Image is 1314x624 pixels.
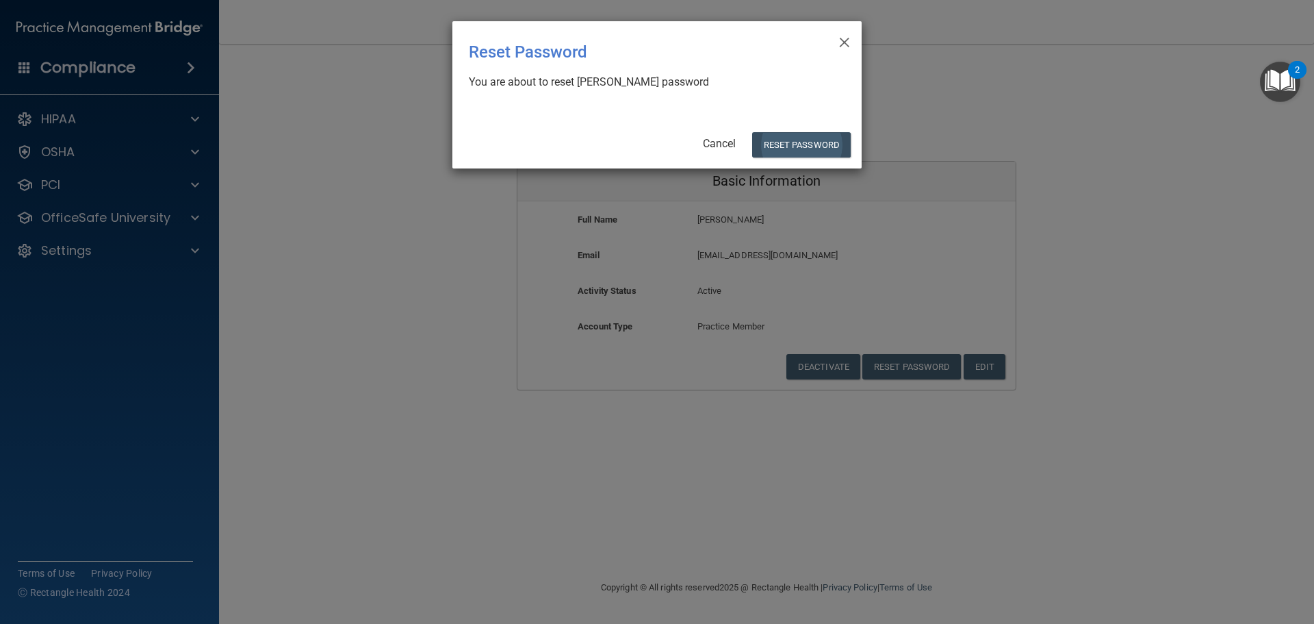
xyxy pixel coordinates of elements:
[838,27,851,54] span: ×
[469,32,789,72] div: Reset Password
[469,75,834,90] div: You are about to reset [PERSON_NAME] password
[703,137,736,150] a: Cancel
[1295,70,1300,88] div: 2
[752,132,851,158] button: Reset Password
[1260,62,1300,102] button: Open Resource Center, 2 new notifications
[1077,527,1298,582] iframe: Drift Widget Chat Controller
